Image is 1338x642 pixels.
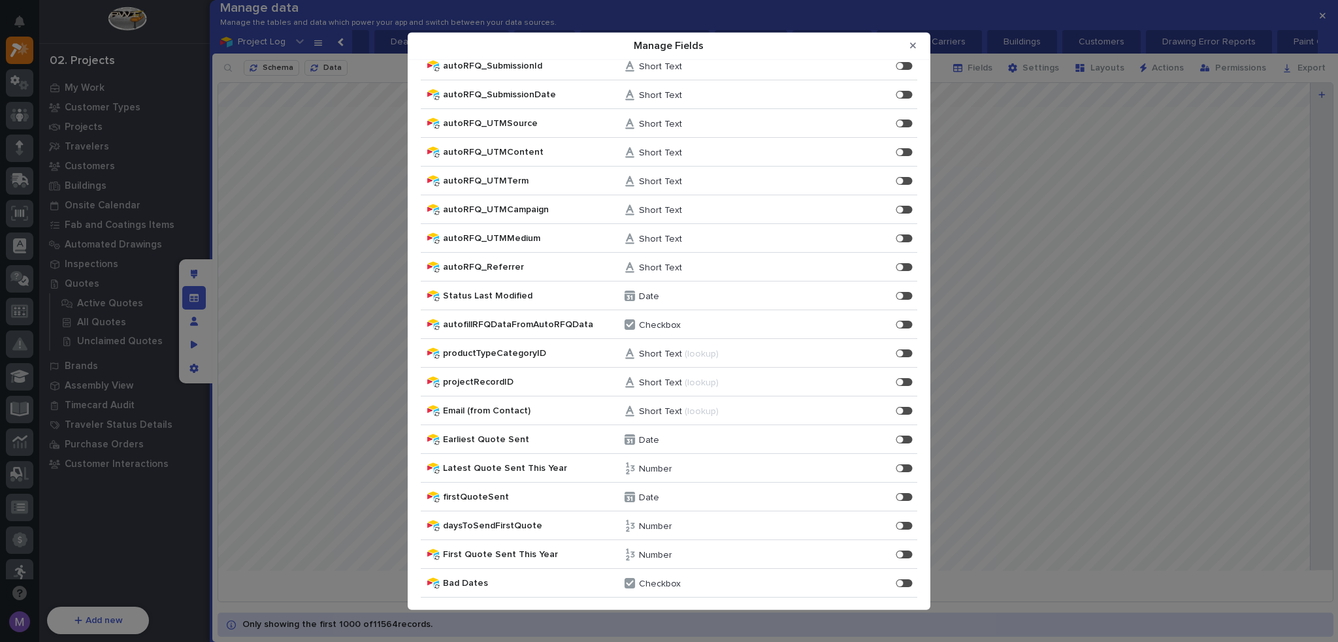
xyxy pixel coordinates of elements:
p: Checkbox [639,579,681,590]
p: (lookup) [685,406,719,417]
span: autoRFQ_UTMSource [443,118,623,129]
p: Number [639,521,672,532]
span: autoRFQ_UTMTerm [443,175,623,186]
span: Onboarding Call [95,312,167,325]
img: Brittany [13,210,34,231]
div: Manage Fields [408,32,930,610]
span: autofillRFQDataFromAutoRFQData [443,319,623,330]
div: Past conversations [13,190,88,201]
span: projectRecordID [443,376,623,387]
span: Earliest Quote Sent [443,434,623,445]
span: autoRFQ_SubmissionId [443,60,623,71]
span: autoRFQ_UTMCampaign [443,204,623,215]
a: Powered byPylon [92,344,158,354]
span: [DATE] [116,223,142,233]
button: Close Modal [902,35,924,56]
span: autoRFQ_UTMMedium [443,233,623,244]
img: Stacker [13,12,39,39]
p: Short Text [639,176,682,187]
p: Short Text [639,406,682,417]
p: Short Text [639,119,682,130]
span: [PERSON_NAME] [41,223,106,233]
img: Matthew Hall [13,246,34,266]
p: Short Text [639,61,682,72]
a: 🔗Onboarding Call [76,307,172,330]
span: • [108,258,113,268]
span: productTypeCategoryID [443,347,623,359]
span: Latest Quote Sent This Year [443,462,623,473]
div: Start new chat [44,145,214,158]
button: Start new chat [222,149,238,165]
p: Short Text [639,205,682,216]
p: Number [639,464,672,475]
span: First Quote Sent This Year [443,549,623,560]
p: Welcome 👋 [13,52,238,72]
p: Number [639,550,672,561]
span: autoRFQ_SubmissionDate [443,89,623,100]
span: Help Docs [26,312,71,325]
p: Short Text [639,263,682,274]
img: 1736555164131-43832dd5-751b-4058-ba23-39d91318e5a0 [26,223,37,234]
p: How can we help? [13,72,238,93]
p: Date [639,492,659,504]
p: Date [639,435,659,446]
p: Checkbox [639,320,681,331]
span: [DATE] [116,258,142,268]
img: 1736555164131-43832dd5-751b-4058-ba23-39d91318e5a0 [13,145,37,169]
div: We're available if you need us! [44,158,165,169]
p: Short Text [639,377,682,389]
div: Manage Fields [414,33,902,58]
span: daysToSendFirstQuote [443,520,623,531]
span: Status Last Modified [443,290,623,301]
div: 🔗 [82,313,92,324]
p: Short Text [639,234,682,245]
span: Bad Dates [443,577,623,588]
p: Short Text [639,349,682,360]
p: Date [639,291,659,302]
span: autoRFQ_UTMContent [443,146,623,157]
p: (lookup) [685,349,719,360]
span: • [108,223,113,233]
div: 📖 [13,313,24,324]
span: [PERSON_NAME] [41,258,106,268]
span: firstQuoteSent [443,491,623,502]
span: Pylon [130,344,158,354]
a: 📖Help Docs [8,307,76,330]
p: Short Text [639,148,682,159]
span: autoRFQ_Referrer [443,261,623,272]
span: Email (from Contact) [443,405,623,416]
button: See all [203,187,238,203]
p: (lookup) [685,377,719,389]
p: Short Text [639,90,682,101]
